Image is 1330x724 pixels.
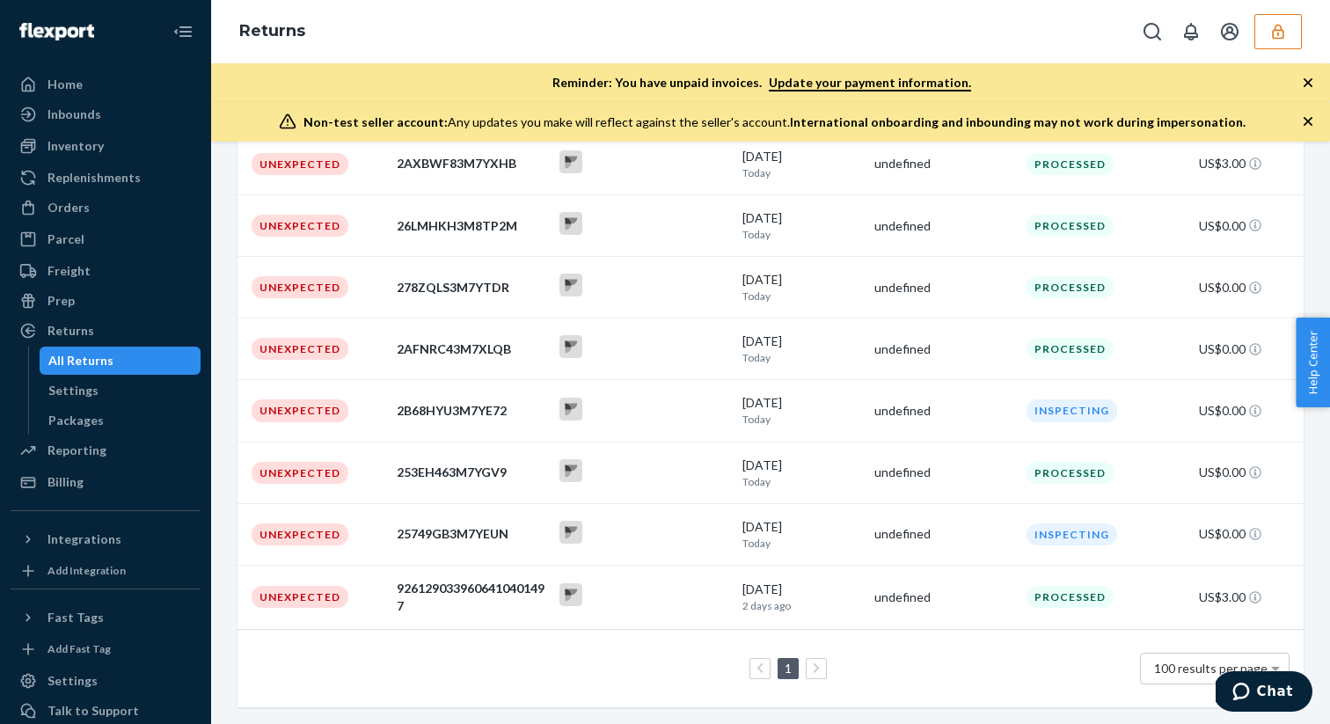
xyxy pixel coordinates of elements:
div: Add Fast Tag [47,641,111,656]
a: Reporting [11,436,201,464]
div: Processed [1027,153,1114,175]
button: Integrations [11,525,201,553]
button: Open notifications [1173,14,1209,49]
div: 2AXBWF83M7YXHB [397,155,545,172]
td: US$0.00 [1192,257,1304,318]
span: Non-test seller account: [303,114,448,129]
div: [DATE] [742,333,860,365]
div: [DATE] [742,148,860,180]
div: Integrations [47,530,121,548]
a: Returns [11,317,201,345]
a: Add Fast Tag [11,639,201,660]
a: Orders [11,194,201,222]
td: US$0.00 [1192,318,1304,380]
a: Parcel [11,225,201,253]
div: [DATE] [742,581,860,613]
a: Packages [40,406,201,435]
div: undefined [874,589,1012,606]
p: Today [742,165,860,180]
p: Today [742,227,860,242]
button: Help Center [1296,318,1330,407]
a: Freight [11,257,201,285]
div: All Returns [48,352,113,369]
div: Unexpected [252,399,348,421]
div: 2AFNRC43M7XLQB [397,340,545,358]
div: Processed [1027,462,1114,484]
div: Add Integration [47,563,126,578]
div: Parcel [47,230,84,248]
div: undefined [874,340,1012,358]
div: [DATE] [742,457,860,489]
div: Processed [1027,338,1114,360]
a: Returns [239,21,305,40]
p: Today [742,289,860,303]
div: Orders [47,199,90,216]
div: Inbounds [47,106,101,123]
div: 26LMHKH3M8TP2M [397,217,545,235]
div: 253EH463M7YGV9 [397,464,545,481]
a: All Returns [40,347,201,375]
div: Processed [1027,215,1114,237]
div: undefined [874,155,1012,172]
a: Update your payment information. [769,75,971,91]
td: US$0.00 [1192,503,1304,565]
a: Inventory [11,132,201,160]
div: Unexpected [252,215,348,237]
div: Billing [47,473,84,491]
td: US$3.00 [1192,565,1304,629]
div: Fast Tags [47,609,104,626]
img: Flexport logo [19,23,94,40]
div: Freight [47,262,91,280]
div: Inspecting [1027,399,1117,421]
div: Processed [1027,276,1114,298]
p: Reminder: You have unpaid invoices. [552,74,971,91]
p: Today [742,536,860,551]
span: International onboarding and inbounding may not work during impersonation. [790,114,1246,129]
span: 100 results per page [1154,661,1268,676]
div: Unexpected [252,586,348,608]
a: Prep [11,287,201,315]
div: undefined [874,217,1012,235]
div: Any updates you make will reflect against the seller's account. [303,113,1246,131]
p: Today [742,412,860,427]
div: Reporting [47,442,106,459]
div: Unexpected [252,523,348,545]
a: Inbounds [11,100,201,128]
iframe: Opens a widget where you can chat to one of our agents [1216,671,1312,715]
td: US$0.00 [1192,442,1304,503]
div: Unexpected [252,338,348,360]
div: 9261290339606410401497 [397,580,545,615]
div: [DATE] [742,271,860,303]
ol: breadcrumbs [225,6,319,57]
div: Settings [48,382,99,399]
div: 278ZQLS3M7YTDR [397,279,545,296]
div: Prep [47,292,75,310]
div: Unexpected [252,153,348,175]
div: undefined [874,464,1012,481]
div: Home [47,76,83,93]
a: Page 1 is your current page [781,661,795,676]
td: US$3.00 [1192,133,1304,194]
div: 25749GB3M7YEUN [397,525,545,543]
div: [DATE] [742,394,860,427]
div: [DATE] [742,209,860,242]
div: Inventory [47,137,104,155]
a: Settings [11,667,201,695]
div: Returns [47,322,94,340]
button: Open account menu [1212,14,1247,49]
div: [DATE] [742,518,860,551]
div: Replenishments [47,169,141,186]
div: Packages [48,412,104,429]
p: Today [742,474,860,489]
a: Settings [40,377,201,405]
button: Open Search Box [1135,14,1170,49]
div: undefined [874,279,1012,296]
div: undefined [874,402,1012,420]
div: 2B68HYU3M7YE72 [397,402,545,420]
div: Unexpected [252,276,348,298]
div: Inspecting [1027,523,1117,545]
td: US$0.00 [1192,380,1304,442]
a: Home [11,70,201,99]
